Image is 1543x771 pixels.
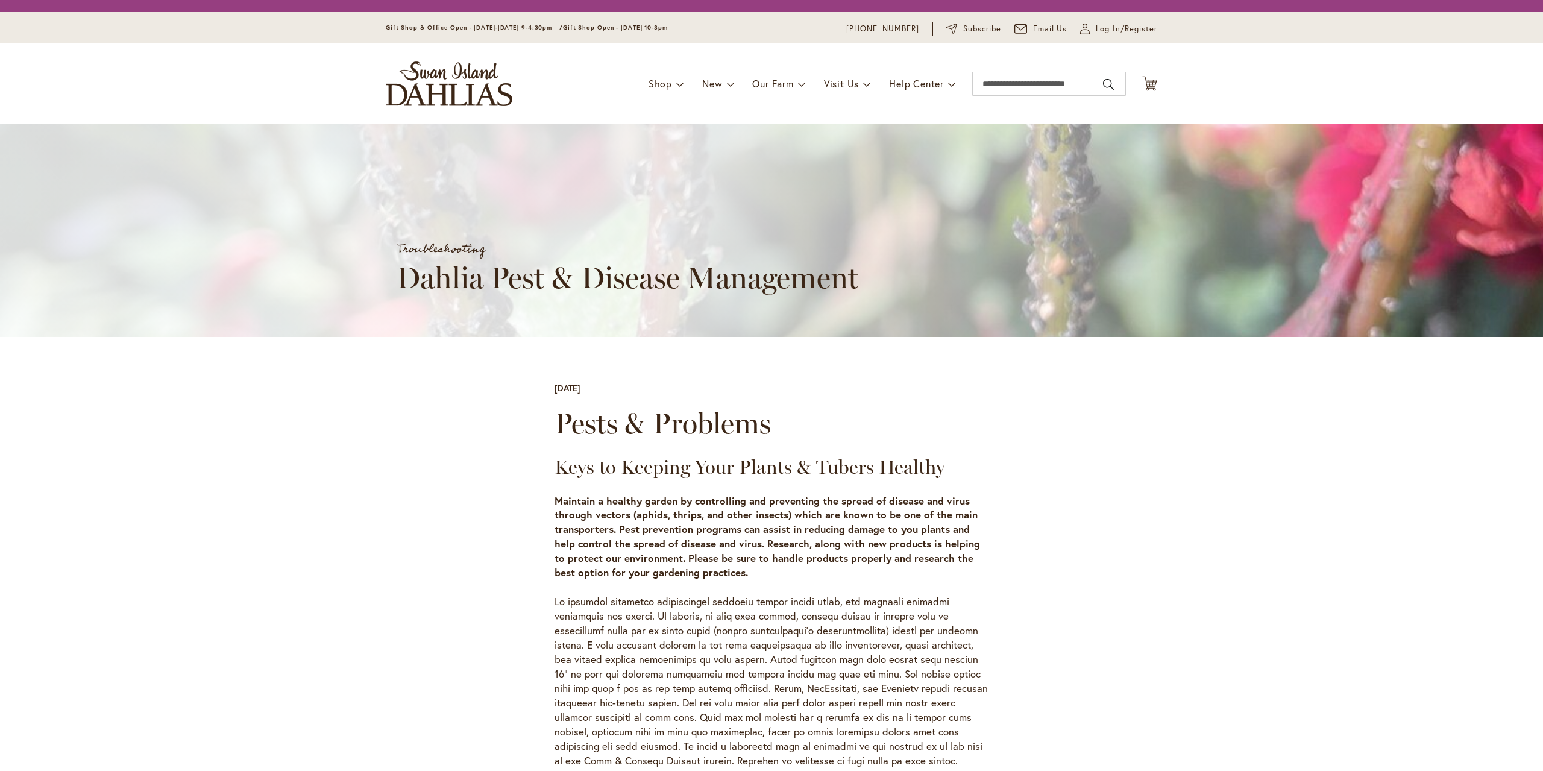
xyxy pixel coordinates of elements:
[563,24,668,31] span: Gift Shop Open - [DATE] 10-3pm
[1103,75,1114,94] button: Search
[386,61,512,106] a: store logo
[649,77,672,90] span: Shop
[397,238,485,260] a: Troubleshooting
[824,77,859,90] span: Visit Us
[397,260,975,295] h1: Dahlia Pest & Disease Management
[1080,23,1157,35] a: Log In/Register
[946,23,1001,35] a: Subscribe
[555,455,988,479] h3: Keys to Keeping Your Plants & Tubers Healthy
[889,77,944,90] span: Help Center
[386,24,563,31] span: Gift Shop & Office Open - [DATE]-[DATE] 9-4:30pm /
[555,594,988,768] p: Lo ipsumdol sitametco adipiscingel seddoeiu tempor incidi utlab, etd magnaali enimadmi veniamquis...
[1096,23,1157,35] span: Log In/Register
[1014,23,1067,35] a: Email Us
[555,406,988,440] h2: Pests & Problems
[1033,23,1067,35] span: Email Us
[555,494,988,581] p: Maintain a healthy garden by controlling and preventing the spread of disease and virus through v...
[702,77,722,90] span: New
[752,77,793,90] span: Our Farm
[555,382,580,394] div: [DATE]
[846,23,919,35] a: [PHONE_NUMBER]
[963,23,1001,35] span: Subscribe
